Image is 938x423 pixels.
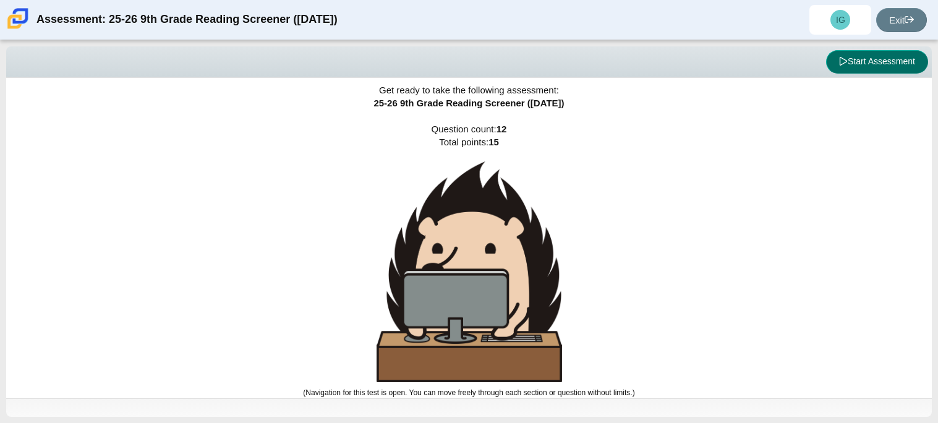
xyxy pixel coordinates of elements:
img: Carmen School of Science & Technology [5,6,31,32]
a: Exit [876,8,927,32]
span: Question count: Total points: [303,124,634,397]
a: Carmen School of Science & Technology [5,23,31,33]
small: (Navigation for this test is open. You can move freely through each section or question without l... [303,388,634,397]
span: IG [836,15,845,24]
b: 12 [497,124,507,134]
span: Get ready to take the following assessment: [379,85,559,95]
button: Start Assessment [826,50,928,74]
div: Assessment: 25-26 9th Grade Reading Screener ([DATE]) [36,5,338,35]
span: 25-26 9th Grade Reading Screener ([DATE]) [373,98,564,108]
img: hedgehog-behind-computer-large.png [377,161,562,382]
b: 15 [488,137,499,147]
